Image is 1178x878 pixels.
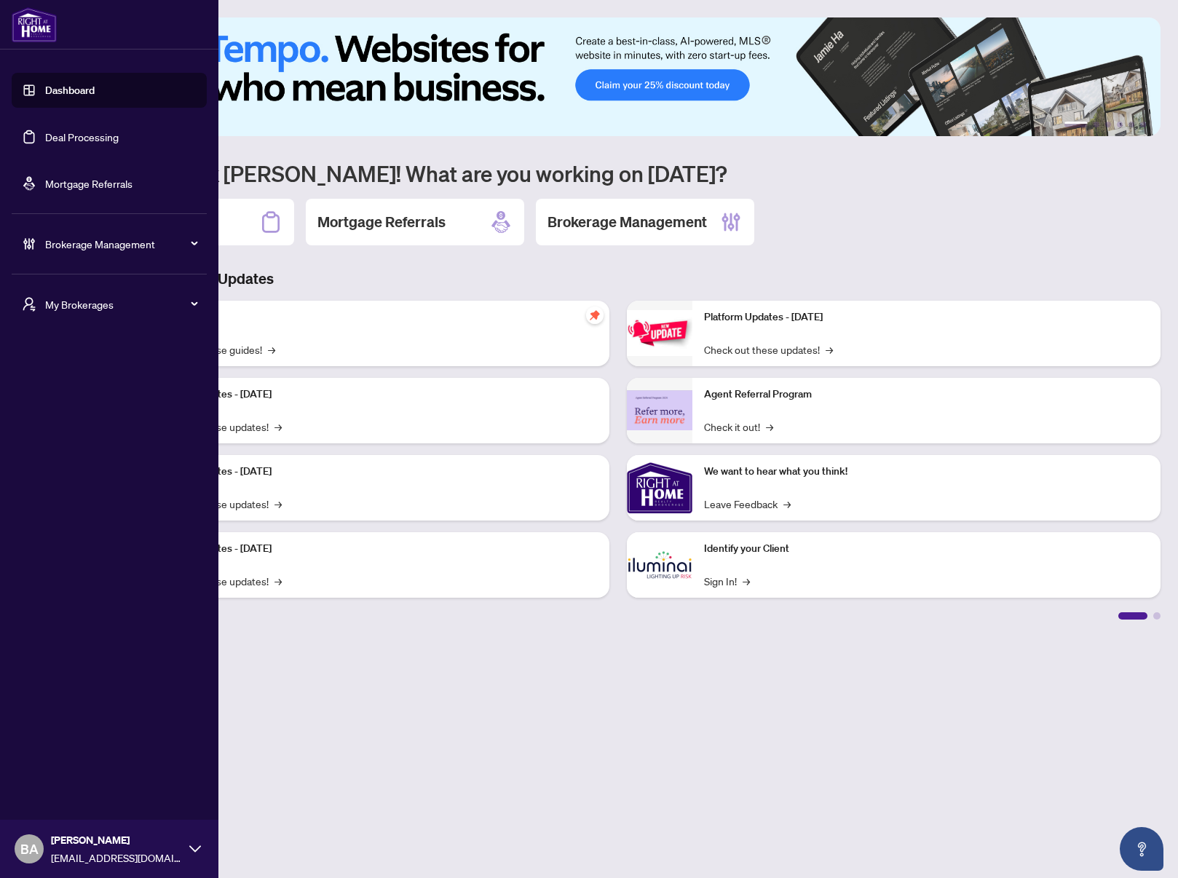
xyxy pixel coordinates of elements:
[548,212,707,232] h2: Brokerage Management
[586,306,604,324] span: pushpin
[704,387,1149,403] p: Agent Referral Program
[704,309,1149,325] p: Platform Updates - [DATE]
[627,532,692,598] img: Identify your Client
[51,850,182,866] span: [EMAIL_ADDRESS][DOMAIN_NAME]
[45,236,197,252] span: Brokerage Management
[1120,827,1163,871] button: Open asap
[268,341,275,357] span: →
[704,541,1149,557] p: Identify your Client
[153,309,598,325] p: Self-Help
[743,573,750,589] span: →
[1064,122,1088,127] button: 1
[76,17,1161,136] img: Slide 0
[274,496,282,512] span: →
[704,496,791,512] a: Leave Feedback→
[45,296,197,312] span: My Brokerages
[153,541,598,557] p: Platform Updates - [DATE]
[1128,122,1134,127] button: 5
[783,496,791,512] span: →
[1105,122,1111,127] button: 3
[704,573,750,589] a: Sign In!→
[766,419,773,435] span: →
[627,390,692,430] img: Agent Referral Program
[45,177,133,190] a: Mortgage Referrals
[153,464,598,480] p: Platform Updates - [DATE]
[826,341,833,357] span: →
[12,7,57,42] img: logo
[627,310,692,356] img: Platform Updates - June 23, 2025
[45,130,119,143] a: Deal Processing
[76,159,1161,187] h1: Welcome back [PERSON_NAME]! What are you working on [DATE]?
[317,212,446,232] h2: Mortgage Referrals
[45,84,95,97] a: Dashboard
[1140,122,1146,127] button: 6
[1117,122,1123,127] button: 4
[274,419,282,435] span: →
[20,839,39,859] span: BA
[274,573,282,589] span: →
[22,297,36,312] span: user-switch
[153,387,598,403] p: Platform Updates - [DATE]
[76,269,1161,289] h3: Brokerage & Industry Updates
[1094,122,1099,127] button: 2
[704,464,1149,480] p: We want to hear what you think!
[704,419,773,435] a: Check it out!→
[627,455,692,521] img: We want to hear what you think!
[51,832,182,848] span: [PERSON_NAME]
[704,341,833,357] a: Check out these updates!→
